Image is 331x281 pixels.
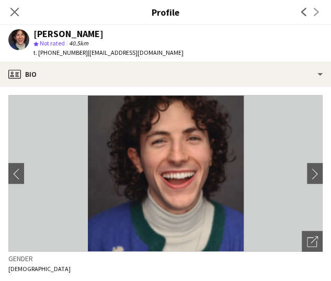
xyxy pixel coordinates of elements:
[8,254,323,263] h3: Gender
[33,49,88,56] span: t. [PHONE_NUMBER]
[8,95,323,252] img: Crew avatar or photo
[33,29,104,39] div: [PERSON_NAME]
[8,265,71,273] span: [DEMOGRAPHIC_DATA]
[88,49,184,56] span: | [EMAIL_ADDRESS][DOMAIN_NAME]
[40,39,65,47] span: Not rated
[302,231,323,252] div: Open photos pop-in
[67,39,90,47] span: 40.5km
